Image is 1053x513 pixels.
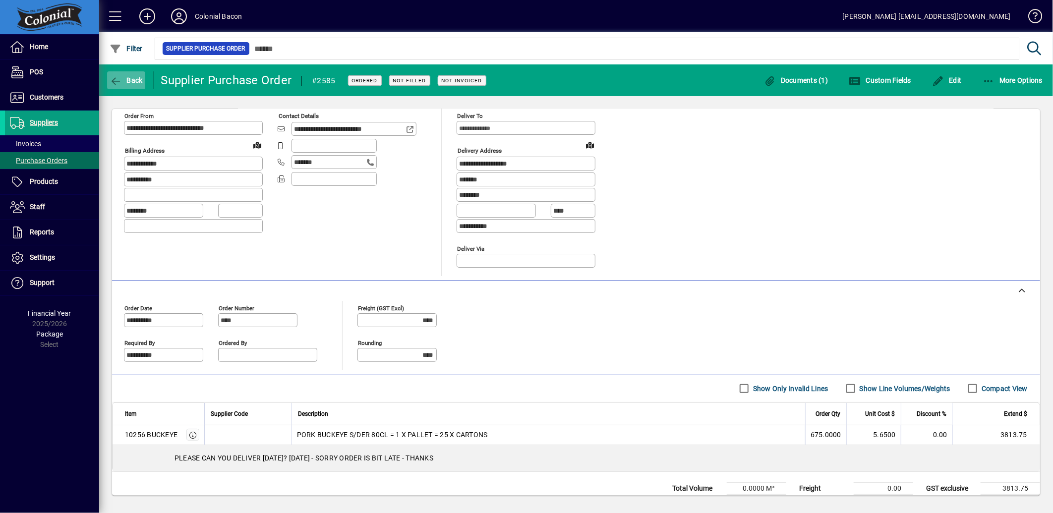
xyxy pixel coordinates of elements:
app-page-header-button: Back [99,71,154,89]
span: Reports [30,228,54,236]
span: Invoices [10,140,41,148]
span: Products [30,177,58,185]
span: Edit [932,76,962,84]
span: Extend $ [1004,408,1027,419]
span: PORK BUCKEYE S/DER 80CL = 1 X PALLET = 25 X CARTONS [297,430,488,440]
td: 3813.75 [981,482,1040,494]
span: Discount % [917,408,946,419]
span: Not Invoiced [442,77,482,84]
td: 5.6500 [846,425,901,445]
a: View on map [249,137,265,153]
label: Show Line Volumes/Weights [858,384,950,394]
td: 572.06 [981,494,1040,506]
span: Home [30,43,48,51]
mat-label: Order number [219,304,254,311]
div: #2585 [312,73,335,89]
td: 0.00 [854,494,913,506]
span: Description [298,408,328,419]
a: Customers [5,85,99,110]
span: Filter [110,45,143,53]
mat-label: Ordered by [219,339,247,346]
span: Supplier Code [211,408,248,419]
div: Colonial Bacon [195,8,242,24]
span: Supplier Purchase Order [167,44,245,54]
td: 675.0000 [805,425,846,445]
a: Staff [5,195,99,220]
span: Custom Fields [849,76,911,84]
button: More Options [980,71,1046,89]
a: Settings [5,245,99,270]
span: POS [30,68,43,76]
span: Suppliers [30,118,58,126]
div: 10256 BUCKEYE [125,430,177,440]
span: Financial Year [28,309,71,317]
a: Products [5,170,99,194]
span: Settings [30,253,55,261]
mat-label: Order from [124,113,154,119]
td: GST exclusive [921,482,981,494]
a: Reports [5,220,99,245]
mat-label: Order date [124,304,152,311]
button: Back [107,71,145,89]
div: [PERSON_NAME] [EMAIL_ADDRESS][DOMAIN_NAME] [843,8,1011,24]
button: Edit [930,71,964,89]
mat-label: Rounding [358,339,382,346]
td: 0.00 [854,482,913,494]
td: Freight [794,482,854,494]
span: Documents (1) [764,76,828,84]
label: Compact View [980,384,1028,394]
button: Add [131,7,163,25]
span: Unit Cost $ [865,408,895,419]
td: 0.00 [901,425,952,445]
button: Filter [107,40,145,57]
td: 0.0000 M³ [727,482,786,494]
a: Purchase Orders [5,152,99,169]
span: Item [125,408,137,419]
button: Documents (1) [761,71,831,89]
a: View on map [582,137,598,153]
button: Profile [163,7,195,25]
button: Custom Fields [846,71,914,89]
span: More Options [983,76,1043,84]
span: Order Qty [816,408,840,419]
td: Total Volume [667,482,727,494]
mat-label: Freight (GST excl) [358,304,404,311]
label: Show Only Invalid Lines [751,384,828,394]
td: Rounding [794,494,854,506]
a: Knowledge Base [1021,2,1041,34]
td: 0.0000 Kg [727,494,786,506]
td: GST [921,494,981,506]
a: Invoices [5,135,99,152]
span: Ordered [352,77,378,84]
mat-label: Deliver To [457,113,483,119]
span: Customers [30,93,63,101]
span: Back [110,76,143,84]
a: Support [5,271,99,295]
td: 3813.75 [952,425,1040,445]
span: Support [30,279,55,286]
span: Package [36,330,63,338]
mat-label: Required by [124,339,155,346]
div: Supplier Purchase Order [161,72,292,88]
a: Home [5,35,99,59]
td: Total Weight [667,494,727,506]
span: Purchase Orders [10,157,67,165]
div: PLEASE CAN YOU DELIVER [DATE]? [DATE] - SORRY ORDER IS BIT LATE - THANKS [113,445,1040,471]
a: POS [5,60,99,85]
mat-label: Deliver via [457,245,484,252]
span: Staff [30,203,45,211]
span: Not Filled [393,77,426,84]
